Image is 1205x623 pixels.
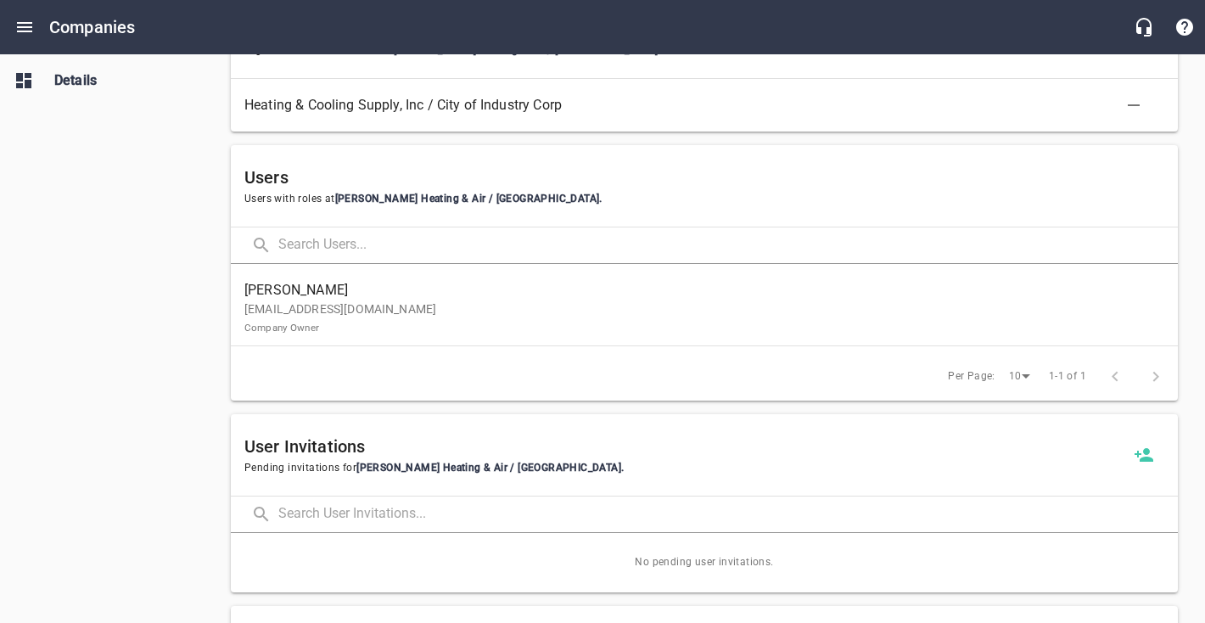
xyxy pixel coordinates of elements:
[231,533,1178,592] span: No pending user invitations.
[244,191,1164,208] span: Users with roles at
[244,300,1151,336] p: [EMAIL_ADDRESS][DOMAIN_NAME]
[1164,7,1205,48] button: Support Portal
[244,433,1124,460] h6: User Invitations
[1113,85,1154,126] button: Delete Association
[244,95,1137,115] span: Heating & Cooling Supply, Inc / City of Industry Corp
[49,14,135,41] h6: Companies
[1124,435,1164,475] a: Invite a new user to Carini Heating & Air / San Diego
[356,462,624,474] span: [PERSON_NAME] Heating & Air / [GEOGRAPHIC_DATA] .
[278,227,1178,264] input: Search Users...
[244,460,1124,477] span: Pending invitations for
[394,44,661,56] span: [PERSON_NAME] Heating & Air / [GEOGRAPHIC_DATA] .
[54,70,183,91] span: Details
[948,368,995,385] span: Per Page:
[4,7,45,48] button: Open drawer
[1049,368,1086,385] span: 1-1 of 1
[335,193,602,205] span: [PERSON_NAME] Heating & Air / [GEOGRAPHIC_DATA] .
[1124,7,1164,48] button: Live Chat
[244,164,1164,191] h6: Users
[244,322,319,334] small: Company Owner
[278,497,1178,533] input: Search User Invitations...
[244,280,1151,300] span: [PERSON_NAME]
[1002,365,1036,388] div: 10
[231,271,1178,345] a: [PERSON_NAME][EMAIL_ADDRESS][DOMAIN_NAME]Company Owner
